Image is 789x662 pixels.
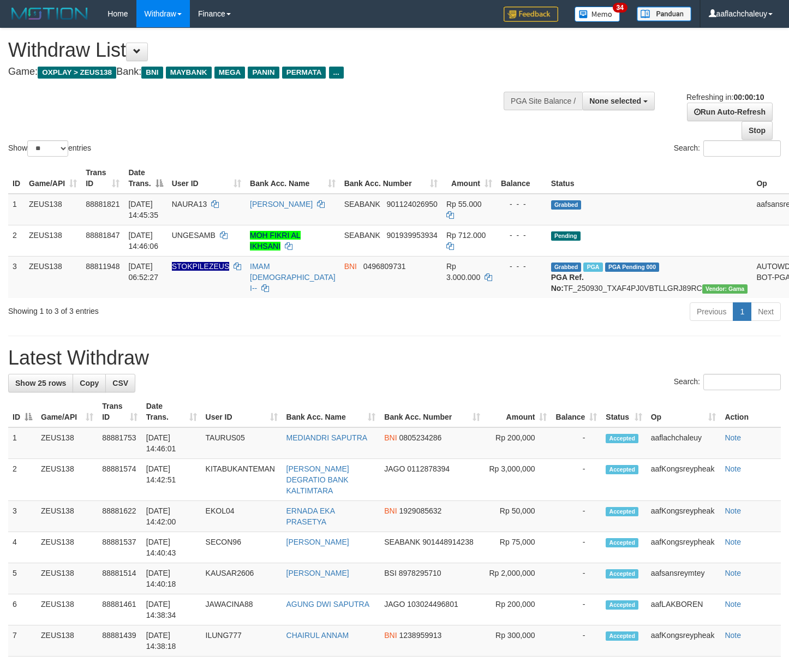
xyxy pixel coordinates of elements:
a: Run Auto-Refresh [687,103,773,121]
td: KAUSAR2606 [201,563,282,594]
td: - [551,594,601,625]
span: BNI [344,262,357,271]
th: Date Trans.: activate to sort column descending [124,163,167,194]
span: [DATE] 14:45:35 [128,200,158,219]
span: Accepted [606,434,638,443]
span: [DATE] 06:52:27 [128,262,158,282]
td: ZEUS138 [37,625,98,657]
a: [PERSON_NAME] [286,538,349,546]
span: Rp 3.000.000 [446,262,480,282]
span: PERMATA [282,67,326,79]
td: TAURUS05 [201,427,282,459]
a: 1 [733,302,751,321]
td: aaflachchaleuy [647,427,721,459]
a: Previous [690,302,733,321]
a: MOH FIKRI AL IKHSANI [250,231,301,251]
span: OXPLAY > ZEUS138 [38,67,116,79]
td: aafLAKBOREN [647,594,721,625]
a: Note [725,433,741,442]
span: Rp 712.000 [446,231,486,240]
td: - [551,427,601,459]
span: Copy 103024496801 to clipboard [407,600,458,609]
span: NAURA13 [172,200,207,208]
th: Amount: activate to sort column ascending [442,163,497,194]
td: 88881514 [98,563,142,594]
span: Show 25 rows [15,379,66,387]
td: Rp 300,000 [485,625,551,657]
span: 88881847 [86,231,119,240]
span: Copy 8978295710 to clipboard [399,569,441,577]
td: [DATE] 14:40:43 [142,532,201,563]
span: Accepted [606,465,638,474]
th: Balance: activate to sort column ascending [551,396,601,427]
td: 1 [8,194,25,225]
th: User ID: activate to sort column ascending [168,163,246,194]
td: 6 [8,594,37,625]
td: 2 [8,225,25,256]
span: Copy 901939953934 to clipboard [386,231,437,240]
td: ZEUS138 [37,427,98,459]
a: [PERSON_NAME] [286,569,349,577]
a: Note [725,569,741,577]
td: [DATE] 14:38:18 [142,625,201,657]
td: [DATE] 14:38:34 [142,594,201,625]
span: Accepted [606,569,638,578]
th: Op: activate to sort column ascending [647,396,721,427]
span: JAGO [384,600,405,609]
span: BNI [384,433,397,442]
th: User ID: activate to sort column ascending [201,396,282,427]
td: 88881622 [98,501,142,532]
h1: Latest Withdraw [8,347,781,369]
td: 5 [8,563,37,594]
span: ... [329,67,344,79]
td: ZEUS138 [25,194,81,225]
th: Amount: activate to sort column ascending [485,396,551,427]
td: ZEUS138 [37,459,98,501]
td: - [551,563,601,594]
td: Rp 2,000,000 [485,563,551,594]
th: ID [8,163,25,194]
span: JAGO [384,464,405,473]
label: Search: [674,140,781,157]
span: Copy 0496809731 to clipboard [363,262,406,271]
a: Note [725,600,741,609]
span: MEGA [214,67,246,79]
th: Status: activate to sort column ascending [601,396,646,427]
span: BNI [141,67,163,79]
span: Copy 901448914238 to clipboard [422,538,473,546]
img: MOTION_logo.png [8,5,91,22]
td: 88881574 [98,459,142,501]
span: PGA Pending [605,263,660,272]
td: 4 [8,532,37,563]
td: ZEUS138 [25,225,81,256]
span: Refreshing in: [686,93,764,102]
span: Marked by aafsreyleap [583,263,602,272]
span: SEABANK [384,538,420,546]
div: - - - [501,230,542,241]
td: aafKongsreypheak [647,532,721,563]
td: [DATE] 14:40:18 [142,563,201,594]
span: CSV [112,379,128,387]
span: Copy 1238959913 to clipboard [399,631,442,640]
td: 3 [8,256,25,298]
td: ZEUS138 [25,256,81,298]
td: ZEUS138 [37,501,98,532]
a: Note [725,538,741,546]
td: [DATE] 14:42:00 [142,501,201,532]
td: - [551,625,601,657]
td: - [551,501,601,532]
a: CSV [105,374,135,392]
td: aafKongsreypheak [647,459,721,501]
td: Rp 200,000 [485,594,551,625]
div: Showing 1 to 3 of 3 entries [8,301,321,317]
th: Game/API: activate to sort column ascending [37,396,98,427]
span: MAYBANK [166,67,212,79]
span: Copy [80,379,99,387]
a: Note [725,631,741,640]
a: Note [725,506,741,515]
span: BNI [384,506,397,515]
th: Status [547,163,752,194]
span: Copy 1929085632 to clipboard [399,506,442,515]
span: 34 [613,3,627,13]
span: SEABANK [344,231,380,240]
